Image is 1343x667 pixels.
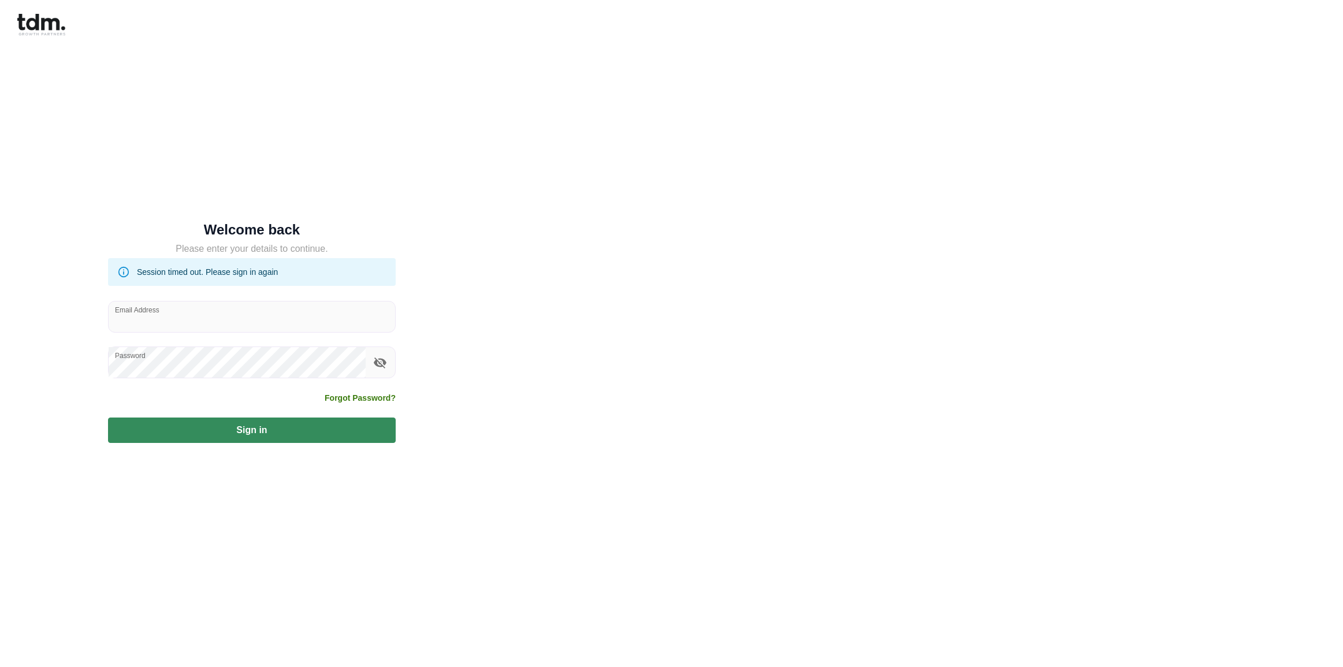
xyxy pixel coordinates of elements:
button: Sign in [108,418,396,443]
h5: Please enter your details to continue. [108,242,396,256]
button: toggle password visibility [370,353,390,372]
div: Session timed out. Please sign in again [137,262,278,282]
a: Forgot Password? [325,392,396,404]
label: Email Address [115,305,159,315]
label: Password [115,351,146,360]
h5: Welcome back [108,224,396,236]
